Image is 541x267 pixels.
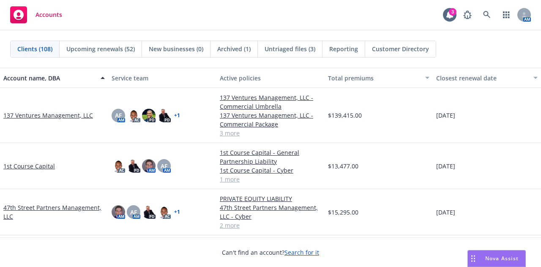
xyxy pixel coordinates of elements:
[157,109,171,122] img: photo
[284,248,319,256] a: Search for it
[161,162,167,171] span: AF
[3,74,96,83] div: Account name, DBA
[459,6,476,23] a: Report a Bug
[436,208,455,217] span: [DATE]
[220,166,321,175] a: 1st Course Capital - Cyber
[436,111,455,120] span: [DATE]
[112,159,125,173] img: photo
[265,44,315,53] span: Untriaged files (3)
[220,221,321,230] a: 2 more
[115,111,122,120] span: AF
[66,44,135,53] span: Upcoming renewals (52)
[220,129,321,138] a: 3 more
[372,44,429,53] span: Customer Directory
[3,111,93,120] a: 137 Ventures Management, LLC
[222,248,319,257] span: Can't find an account?
[142,109,156,122] img: photo
[149,44,203,53] span: New businesses (0)
[127,109,140,122] img: photo
[217,44,251,53] span: Archived (1)
[220,194,321,203] a: PRIVATE EQUITY LIABILITY
[127,159,140,173] img: photo
[157,205,171,219] img: photo
[220,148,321,166] a: 1st Course Capital - General Partnership Liability
[216,68,325,88] button: Active policies
[174,209,180,215] a: + 1
[220,203,321,221] a: 47th Street Partners Management, LLC - Cyber
[108,68,216,88] button: Service team
[468,250,478,267] div: Drag to move
[467,250,526,267] button: Nova Assist
[436,162,455,171] span: [DATE]
[3,203,105,221] a: 47th Street Partners Management, LLC
[220,175,321,184] a: 1 more
[3,162,55,171] a: 1st Course Capital
[449,8,456,16] div: 3
[325,68,433,88] button: Total premiums
[220,93,321,111] a: 137 Ventures Management, LLC - Commercial Umbrella
[142,205,156,219] img: photo
[328,111,362,120] span: $139,415.00
[328,162,358,171] span: $13,477.00
[112,74,213,83] div: Service team
[328,208,358,217] span: $15,295.00
[17,44,52,53] span: Clients (108)
[498,6,515,23] a: Switch app
[7,3,66,27] a: Accounts
[174,113,180,118] a: + 1
[142,159,156,173] img: photo
[130,208,137,217] span: AF
[220,74,321,83] div: Active policies
[433,68,541,88] button: Closest renewal date
[436,74,528,83] div: Closest renewal date
[112,205,125,219] img: photo
[329,44,358,53] span: Reporting
[220,111,321,129] a: 137 Ventures Management, LLC - Commercial Package
[328,74,420,83] div: Total premiums
[485,255,519,262] span: Nova Assist
[478,6,495,23] a: Search
[36,11,62,18] span: Accounts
